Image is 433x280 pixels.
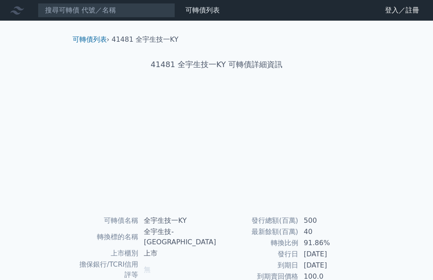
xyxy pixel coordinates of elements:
span: 無 [144,265,151,274]
a: 可轉債列表 [185,6,220,14]
td: 上市 [139,248,216,259]
td: 發行總額(百萬) [217,215,299,226]
iframe: Chat Widget [390,239,433,280]
td: 40 [299,226,357,237]
td: 發行日 [217,249,299,260]
td: 到期日 [217,260,299,271]
a: 可轉債列表 [73,35,107,43]
h1: 41481 全宇生技一KY 可轉債詳細資訊 [66,58,368,71]
td: [DATE] [299,260,357,271]
li: › [73,34,109,45]
td: 上市櫃別 [76,248,139,259]
td: 最新餘額(百萬) [217,226,299,237]
td: 500 [299,215,357,226]
td: 91.86% [299,237,357,249]
td: 全宇生技一KY [139,215,216,226]
input: 搜尋可轉債 代號／名稱 [38,3,175,18]
li: 41481 全宇生技一KY [112,34,179,45]
td: 轉換比例 [217,237,299,249]
td: 全宇生技-[GEOGRAPHIC_DATA] [139,226,216,248]
td: [DATE] [299,249,357,260]
td: 可轉債名稱 [76,215,139,226]
td: 轉換標的名稱 [76,226,139,248]
a: 登入／註冊 [378,3,426,17]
